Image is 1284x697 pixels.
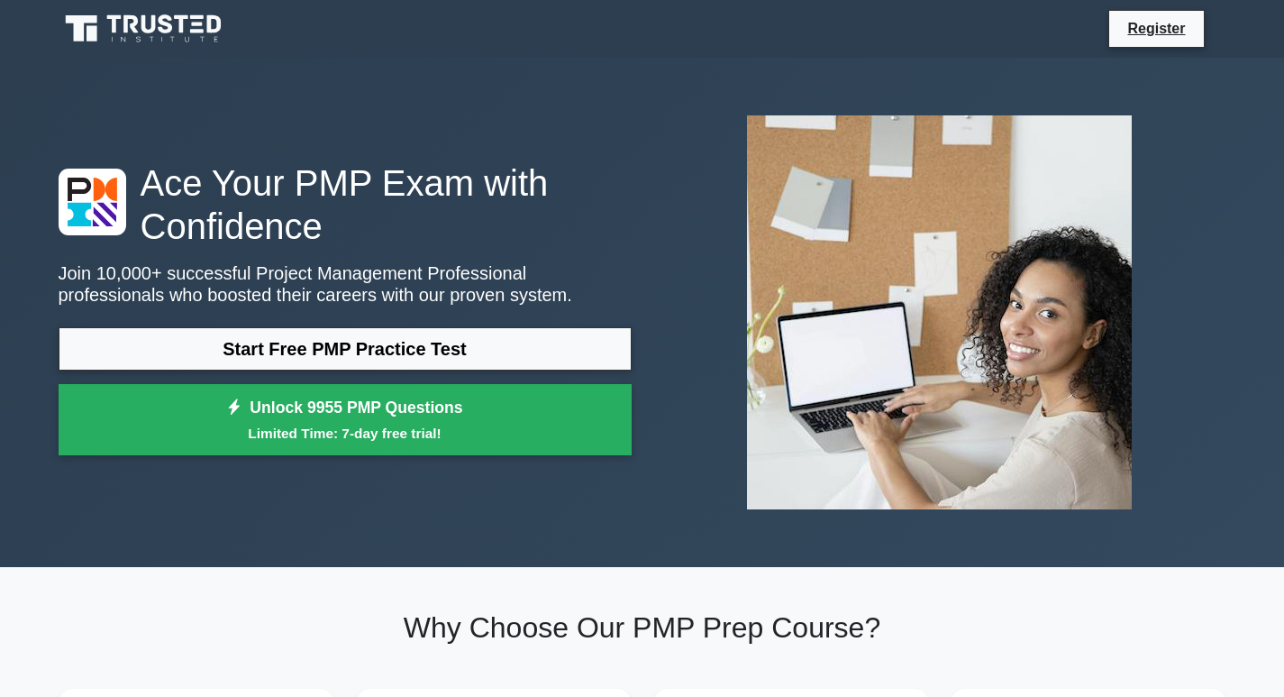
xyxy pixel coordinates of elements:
[1116,17,1196,40] a: Register
[59,327,632,371] a: Start Free PMP Practice Test
[59,610,1226,645] h2: Why Choose Our PMP Prep Course?
[59,384,632,456] a: Unlock 9955 PMP QuestionsLimited Time: 7-day free trial!
[59,161,632,248] h1: Ace Your PMP Exam with Confidence
[81,423,609,444] small: Limited Time: 7-day free trial!
[59,262,632,306] p: Join 10,000+ successful Project Management Professional professionals who boosted their careers w...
